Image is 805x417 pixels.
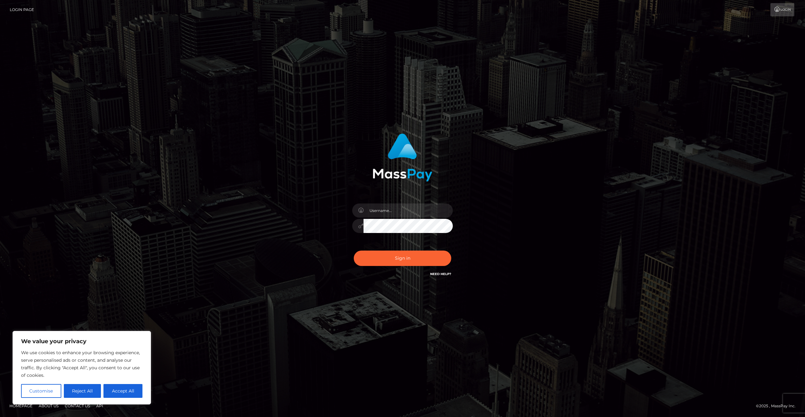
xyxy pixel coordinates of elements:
p: We value your privacy [21,338,142,345]
img: MassPay Login [373,133,432,181]
a: Contact Us [62,401,92,411]
div: We value your privacy [13,331,151,404]
p: We use cookies to enhance your browsing experience, serve personalised ads or content, and analys... [21,349,142,379]
a: About Us [36,401,61,411]
a: Need Help? [430,272,451,276]
a: Login [770,3,794,16]
a: Login Page [10,3,34,16]
input: Username... [364,203,453,218]
div: © 2025 , MassPay Inc. [756,403,800,409]
button: Reject All [64,384,101,398]
button: Accept All [103,384,142,398]
button: Customise [21,384,61,398]
a: API [94,401,106,411]
a: Homepage [7,401,35,411]
button: Sign in [354,251,451,266]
